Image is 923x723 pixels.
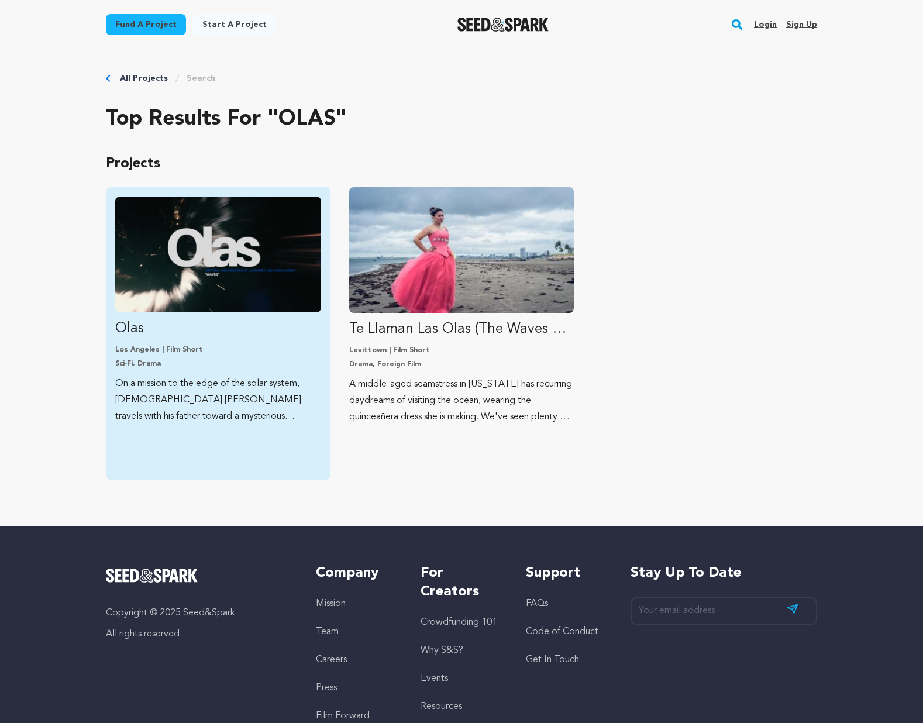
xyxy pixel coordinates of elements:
p: Projects [106,154,817,173]
a: Resources [421,702,462,711]
p: Sci-Fi, Drama [115,359,321,369]
a: Seed&Spark Homepage [106,569,292,583]
a: Crowdfunding 101 [421,618,497,627]
a: Events [421,674,448,683]
p: Drama, Foreign Film [349,360,574,369]
a: Press [316,683,337,693]
p: On a mission to the edge of the solar system, [DEMOGRAPHIC_DATA] [PERSON_NAME] travels with his f... [115,376,321,425]
h5: Company [316,564,397,583]
p: All rights reserved [106,627,292,641]
p: Copyright © 2025 Seed&Spark [106,606,292,620]
a: Fund a project [106,14,186,35]
a: FAQs [526,599,548,608]
h5: For Creators [421,564,502,601]
a: Seed&Spark Homepage [457,18,549,32]
p: Los Angeles | Film Short [115,345,321,354]
p: Olas [115,319,321,338]
div: Breadcrumb [106,73,817,84]
a: Start a project [193,14,276,35]
a: Code of Conduct [526,627,598,636]
a: Fund Te Llaman Las Olas (The Waves Call You) [349,187,574,425]
input: Your email address [631,597,817,625]
img: Seed&Spark Logo [106,569,198,583]
a: Fund Olas [115,197,321,425]
a: Film Forward [316,711,370,721]
p: A middle-aged seamstress in [US_STATE] has recurring daydreams of visiting the ocean, wearing the... [349,376,574,425]
a: All Projects [120,73,168,84]
h5: Stay up to date [631,564,817,583]
a: Why S&S? [421,646,463,655]
h5: Support [526,564,607,583]
img: Seed&Spark Logo Dark Mode [457,18,549,32]
p: Levittown | Film Short [349,346,574,355]
a: Sign up [786,15,817,34]
p: Te Llaman Las Olas (The Waves Call You) [349,320,574,339]
h2: Top results for "OLAS" [106,108,817,131]
a: Get In Touch [526,655,579,665]
a: Team [316,627,339,636]
a: Search [187,73,215,84]
a: Mission [316,599,346,608]
a: Login [754,15,777,34]
a: Careers [316,655,347,665]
